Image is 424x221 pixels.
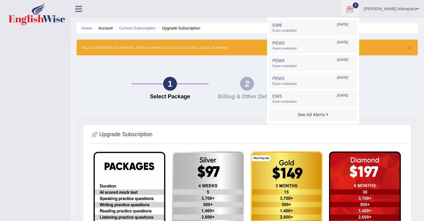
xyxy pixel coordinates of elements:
[272,64,354,69] span: Exam evaluated
[157,25,200,31] li: Upgrade Subscription
[271,74,356,87] a: PEW2 [DATE] Exam evaluated
[296,111,330,118] a: See All Alerts
[81,26,92,30] a: Home
[272,28,354,33] span: Exam evaluated
[337,22,348,27] span: [DATE]
[90,130,152,139] h2: Upgrade Subscription
[271,21,356,34] a: EW6 [DATE] Exam evaluated
[272,46,354,51] span: Exam evaluated
[337,40,348,45] span: [DATE]
[272,76,285,81] span: PEW2
[271,57,356,69] a: PEW4 [DATE] Exam evaluated
[337,93,348,98] span: [DATE]
[272,41,285,45] span: PEW5
[272,58,285,63] span: PEW4
[119,26,156,30] a: Current Subscription
[272,99,354,104] span: Exam evaluated
[93,25,113,31] li: Account
[408,45,411,51] button: ×
[135,94,206,100] h4: Select Package
[272,81,354,86] span: Exam evaluated
[337,75,348,80] span: [DATE]
[212,94,283,100] h4: Billing & Other Details
[271,39,356,52] a: PEW5 [DATE] Exam evaluated
[163,77,177,91] div: 1
[272,94,282,99] span: EW5
[298,112,325,117] strong: See All Alerts
[77,40,418,55] div: Your subscription has expired. Please contact us via chat or select a plan to renew
[271,92,356,105] a: EW5 [DATE] Exam evaluated
[272,23,282,28] span: EW6
[353,2,359,8] span: 8
[240,77,254,91] div: 2
[337,57,348,62] span: [DATE]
